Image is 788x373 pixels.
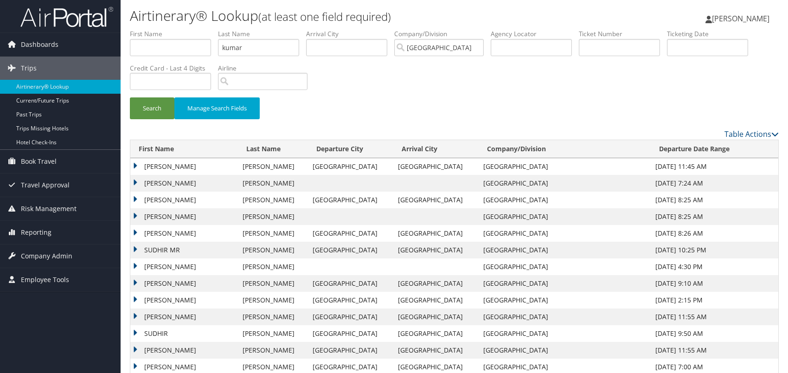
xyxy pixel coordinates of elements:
[479,140,651,158] th: Company/Division
[479,309,651,325] td: [GEOGRAPHIC_DATA]
[651,292,778,309] td: [DATE] 2:15 PM
[308,292,393,309] td: [GEOGRAPHIC_DATA]
[308,225,393,242] td: [GEOGRAPHIC_DATA]
[130,140,238,158] th: First Name: activate to sort column ascending
[21,33,58,56] span: Dashboards
[238,208,308,225] td: [PERSON_NAME]
[218,29,306,39] label: Last Name
[651,208,778,225] td: [DATE] 8:25 AM
[393,242,478,258] td: [GEOGRAPHIC_DATA]
[479,192,651,208] td: [GEOGRAPHIC_DATA]
[308,192,393,208] td: [GEOGRAPHIC_DATA]
[651,140,778,158] th: Departure Date Range: activate to sort column ascending
[130,208,238,225] td: [PERSON_NAME]
[258,9,391,24] small: (at least one field required)
[130,29,218,39] label: First Name
[651,325,778,342] td: [DATE] 9:50 AM
[130,158,238,175] td: [PERSON_NAME]
[308,275,393,292] td: [GEOGRAPHIC_DATA]
[238,325,308,342] td: [PERSON_NAME]
[238,225,308,242] td: [PERSON_NAME]
[238,292,308,309] td: [PERSON_NAME]
[479,242,651,258] td: [GEOGRAPHIC_DATA]
[479,175,651,192] td: [GEOGRAPHIC_DATA]
[308,158,393,175] td: [GEOGRAPHIC_DATA]
[21,268,69,291] span: Employee Tools
[130,342,238,359] td: [PERSON_NAME]
[479,325,651,342] td: [GEOGRAPHIC_DATA]
[21,221,51,244] span: Reporting
[308,342,393,359] td: [GEOGRAPHIC_DATA]
[705,5,779,32] a: [PERSON_NAME]
[394,29,491,39] label: Company/Division
[479,275,651,292] td: [GEOGRAPHIC_DATA]
[238,242,308,258] td: [PERSON_NAME]
[130,292,238,309] td: [PERSON_NAME]
[308,140,393,158] th: Departure City: activate to sort column ascending
[174,97,260,119] button: Manage Search Fields
[393,158,478,175] td: [GEOGRAPHIC_DATA]
[130,325,238,342] td: SUDHIR
[238,158,308,175] td: [PERSON_NAME]
[130,309,238,325] td: [PERSON_NAME]
[479,342,651,359] td: [GEOGRAPHIC_DATA]
[651,275,778,292] td: [DATE] 9:10 AM
[479,258,651,275] td: [GEOGRAPHIC_DATA]
[479,225,651,242] td: [GEOGRAPHIC_DATA]
[238,275,308,292] td: [PERSON_NAME]
[712,13,769,24] span: [PERSON_NAME]
[479,208,651,225] td: [GEOGRAPHIC_DATA]
[393,192,478,208] td: [GEOGRAPHIC_DATA]
[21,197,77,220] span: Risk Management
[130,242,238,258] td: SUDHIR MR
[479,292,651,309] td: [GEOGRAPHIC_DATA]
[724,129,779,139] a: Table Actions
[238,309,308,325] td: [PERSON_NAME]
[238,258,308,275] td: [PERSON_NAME]
[238,175,308,192] td: [PERSON_NAME]
[130,64,218,73] label: Credit Card - Last 4 Digits
[651,175,778,192] td: [DATE] 7:24 AM
[393,140,478,158] th: Arrival City: activate to sort column ascending
[393,275,478,292] td: [GEOGRAPHIC_DATA]
[651,309,778,325] td: [DATE] 11:55 AM
[651,258,778,275] td: [DATE] 4:30 PM
[21,150,57,173] span: Book Travel
[21,244,72,268] span: Company Admin
[238,342,308,359] td: [PERSON_NAME]
[491,29,579,39] label: Agency Locator
[651,342,778,359] td: [DATE] 11:55 AM
[667,29,755,39] label: Ticketing Date
[393,309,478,325] td: [GEOGRAPHIC_DATA]
[308,309,393,325] td: [GEOGRAPHIC_DATA]
[130,97,174,119] button: Search
[393,342,478,359] td: [GEOGRAPHIC_DATA]
[308,325,393,342] td: [GEOGRAPHIC_DATA]
[130,175,238,192] td: [PERSON_NAME]
[130,6,563,26] h1: Airtinerary® Lookup
[651,192,778,208] td: [DATE] 8:25 AM
[651,225,778,242] td: [DATE] 8:26 AM
[130,225,238,242] td: [PERSON_NAME]
[479,158,651,175] td: [GEOGRAPHIC_DATA]
[21,174,70,197] span: Travel Approval
[130,258,238,275] td: [PERSON_NAME]
[308,242,393,258] td: [GEOGRAPHIC_DATA]
[218,64,314,73] label: Airline
[21,57,37,80] span: Trips
[651,158,778,175] td: [DATE] 11:45 AM
[393,225,478,242] td: [GEOGRAPHIC_DATA]
[130,192,238,208] td: [PERSON_NAME]
[130,275,238,292] td: [PERSON_NAME]
[651,242,778,258] td: [DATE] 10:25 PM
[238,192,308,208] td: [PERSON_NAME]
[393,292,478,309] td: [GEOGRAPHIC_DATA]
[579,29,667,39] label: Ticket Number
[238,140,308,158] th: Last Name: activate to sort column ascending
[306,29,394,39] label: Arrival City
[20,6,113,28] img: airportal-logo.png
[393,325,478,342] td: [GEOGRAPHIC_DATA]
